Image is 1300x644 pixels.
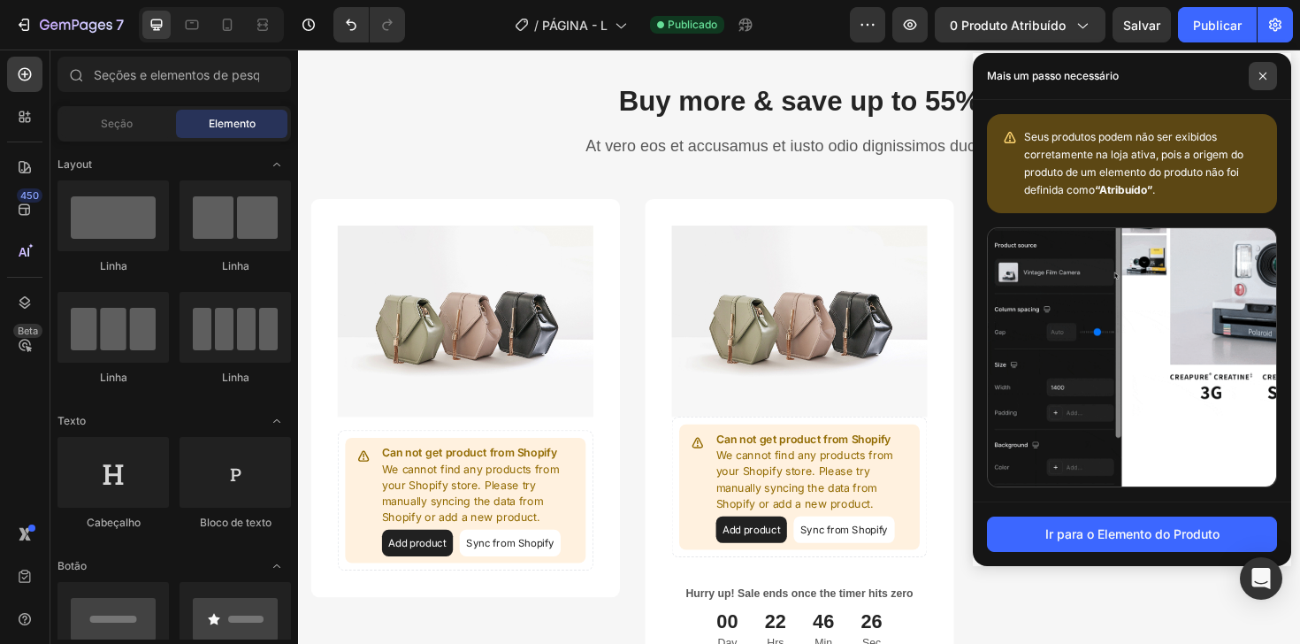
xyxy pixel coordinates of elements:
font: . [1152,183,1155,196]
span: Alternar aberto [263,150,291,179]
p: Min [899,471,921,489]
div: 22 [493,594,516,620]
p: Hrs [493,620,516,638]
p: Hrs [847,471,870,489]
font: Seção [101,117,133,130]
span: Alternar aberto [263,407,291,435]
font: “Atribuído” [1095,183,1152,196]
font: Salvar [1123,18,1160,33]
p: Buy more & save up to 55% [15,36,1046,74]
img: image_demo.jpg [395,187,666,390]
iframe: Área de design [298,50,1300,644]
font: Seus produtos podem não ser exibidos corretamente na loja ativa, pois a origem do produto de um e... [1024,130,1243,196]
font: 7 [116,16,124,34]
div: 00 [443,594,466,620]
font: Publicar [1193,18,1242,33]
p: Day [443,620,466,638]
font: 0 produto atribuído [950,18,1066,33]
button: 7 [7,7,132,42]
div: 22 [847,445,870,471]
font: Layout [57,157,92,171]
p: Hurry up! Sale ends once the timer hits zero [753,418,1016,436]
p: Min [545,620,568,638]
font: Linha [100,259,127,272]
button: Sync from Shopify [171,509,278,537]
font: / [534,18,539,33]
button: Add product [88,509,164,537]
span: Alternar aberto [263,552,291,580]
p: We cannot find any products from your Shopify store. Please try manually syncing the data from Sh... [442,422,651,491]
font: 450 [20,189,39,202]
div: 26 [596,594,619,620]
font: Cabeçalho [87,516,141,529]
p: Sec [950,471,973,489]
div: 26 [950,445,973,471]
font: Publicado [668,18,717,31]
button: Sync from Shopify [524,494,631,523]
div: 46 [899,445,921,471]
div: Abra o Intercom Messenger [1240,557,1282,600]
p: Can not get product from Shopify [442,404,651,422]
div: 00 [797,445,820,471]
button: Publicar [1178,7,1257,42]
div: Desfazer/Refazer [333,7,405,42]
font: Bloco de texto [200,516,271,529]
button: Add product [442,494,517,523]
p: Day [797,471,820,489]
font: Mais um passo necessário [987,69,1119,82]
p: Sec [596,620,619,638]
p: We cannot find any products from your Shopify store. Please try manually syncing the data from Sh... [88,436,297,505]
button: Salvar [1113,7,1171,42]
font: Ir para o Elemento do Produto [1045,526,1220,541]
img: image_demo.jpg [751,188,1018,389]
font: Linha [222,371,249,384]
button: Ir para o Elemento do Produto [987,517,1277,552]
font: Linha [222,259,249,272]
p: Hurry up! Sale ends once the timer hits zero [397,568,664,586]
input: Seções e elementos de pesquisa [57,57,291,92]
font: Texto [57,414,86,427]
font: Beta [18,325,38,337]
img: image_demo.jpg [42,187,312,390]
p: At vero eos et accusamus et iusto odio dignissimos ducimus. [15,92,1046,114]
button: 0 produto atribuído [935,7,1105,42]
font: Linha [100,371,127,384]
font: Elemento [209,117,256,130]
font: PÁGINA - L [542,18,608,33]
p: Can not get product from Shopify [88,418,297,436]
div: 46 [545,594,568,620]
font: Botão [57,559,87,572]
